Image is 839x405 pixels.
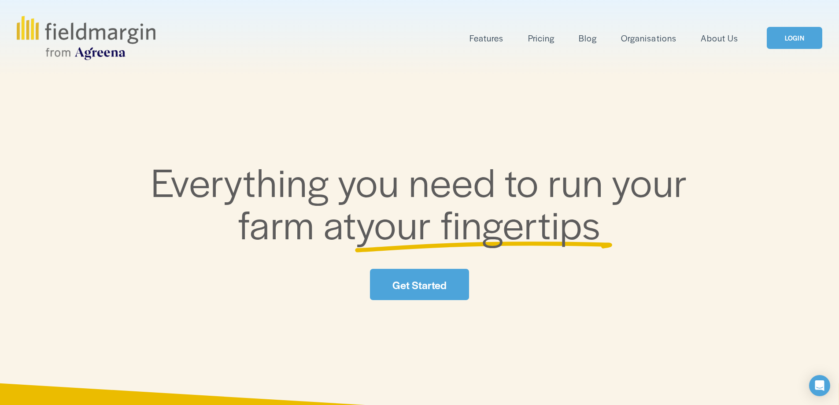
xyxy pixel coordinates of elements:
[370,269,469,300] a: Get Started
[17,16,155,60] img: fieldmargin.com
[151,153,697,251] span: Everything you need to run your farm at
[528,31,554,45] a: Pricing
[469,31,503,45] a: folder dropdown
[579,31,597,45] a: Blog
[621,31,676,45] a: Organisations
[809,375,830,396] div: Open Intercom Messenger
[701,31,738,45] a: About Us
[356,196,601,251] span: your fingertips
[469,32,503,45] span: Features
[767,27,822,49] a: LOGIN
